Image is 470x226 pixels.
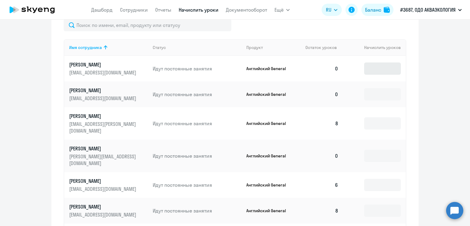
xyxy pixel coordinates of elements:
[69,121,138,134] p: [EMAIL_ADDRESS][PERSON_NAME][DOMAIN_NAME]
[397,2,465,17] button: #3687, ОДО АКВАЭКОЛОГИЯ
[69,69,138,76] p: [EMAIL_ADDRESS][DOMAIN_NAME]
[246,45,301,50] div: Продукт
[69,87,148,102] a: [PERSON_NAME][EMAIL_ADDRESS][DOMAIN_NAME]
[69,203,148,218] a: [PERSON_NAME][EMAIL_ADDRESS][DOMAIN_NAME]
[246,121,292,126] p: Английский General
[69,87,138,94] p: [PERSON_NAME]
[69,145,138,152] p: [PERSON_NAME]
[326,6,331,13] span: RU
[365,6,381,13] div: Баланс
[226,7,267,13] a: Документооборот
[305,45,343,50] div: Остаток уроков
[69,203,138,210] p: [PERSON_NAME]
[69,211,138,218] p: [EMAIL_ADDRESS][DOMAIN_NAME]
[91,7,113,13] a: Дашборд
[300,107,343,140] td: 8
[246,45,263,50] div: Продукт
[69,95,138,102] p: [EMAIL_ADDRESS][DOMAIN_NAME]
[179,7,218,13] a: Начислить уроки
[69,61,138,68] p: [PERSON_NAME]
[384,7,390,13] img: balance
[153,45,241,50] div: Статус
[300,81,343,107] td: 0
[322,4,342,16] button: RU
[246,66,292,71] p: Английский General
[69,113,138,119] p: [PERSON_NAME]
[155,7,171,13] a: Отчеты
[153,45,166,50] div: Статус
[361,4,394,16] button: Балансbalance
[69,45,102,50] div: Имя сотрудника
[274,6,284,13] span: Ещё
[300,172,343,198] td: 6
[153,207,241,214] p: Идут постоянные занятия
[153,182,241,188] p: Идут постоянные занятия
[69,178,148,192] a: [PERSON_NAME][EMAIL_ADDRESS][DOMAIN_NAME]
[69,153,138,167] p: [PERSON_NAME][EMAIL_ADDRESS][DOMAIN_NAME]
[400,6,456,13] p: #3687, ОДО АКВАЭКОЛОГИЯ
[120,7,148,13] a: Сотрудники
[69,178,138,184] p: [PERSON_NAME]
[300,198,343,224] td: 8
[69,61,148,76] a: [PERSON_NAME][EMAIL_ADDRESS][DOMAIN_NAME]
[246,208,292,213] p: Английский General
[274,4,290,16] button: Ещё
[246,153,292,159] p: Английский General
[69,145,148,167] a: [PERSON_NAME][PERSON_NAME][EMAIL_ADDRESS][DOMAIN_NAME]
[300,56,343,81] td: 0
[246,92,292,97] p: Английский General
[153,153,241,159] p: Идут постоянные занятия
[69,45,148,50] div: Имя сотрудника
[64,19,231,31] input: Поиск по имени, email, продукту или статусу
[69,186,138,192] p: [EMAIL_ADDRESS][DOMAIN_NAME]
[300,140,343,172] td: 0
[153,120,241,127] p: Идут постоянные занятия
[343,39,406,56] th: Начислить уроков
[69,113,148,134] a: [PERSON_NAME][EMAIL_ADDRESS][PERSON_NAME][DOMAIN_NAME]
[305,45,337,50] span: Остаток уроков
[153,65,241,72] p: Идут постоянные занятия
[153,91,241,98] p: Идут постоянные занятия
[246,182,292,188] p: Английский General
